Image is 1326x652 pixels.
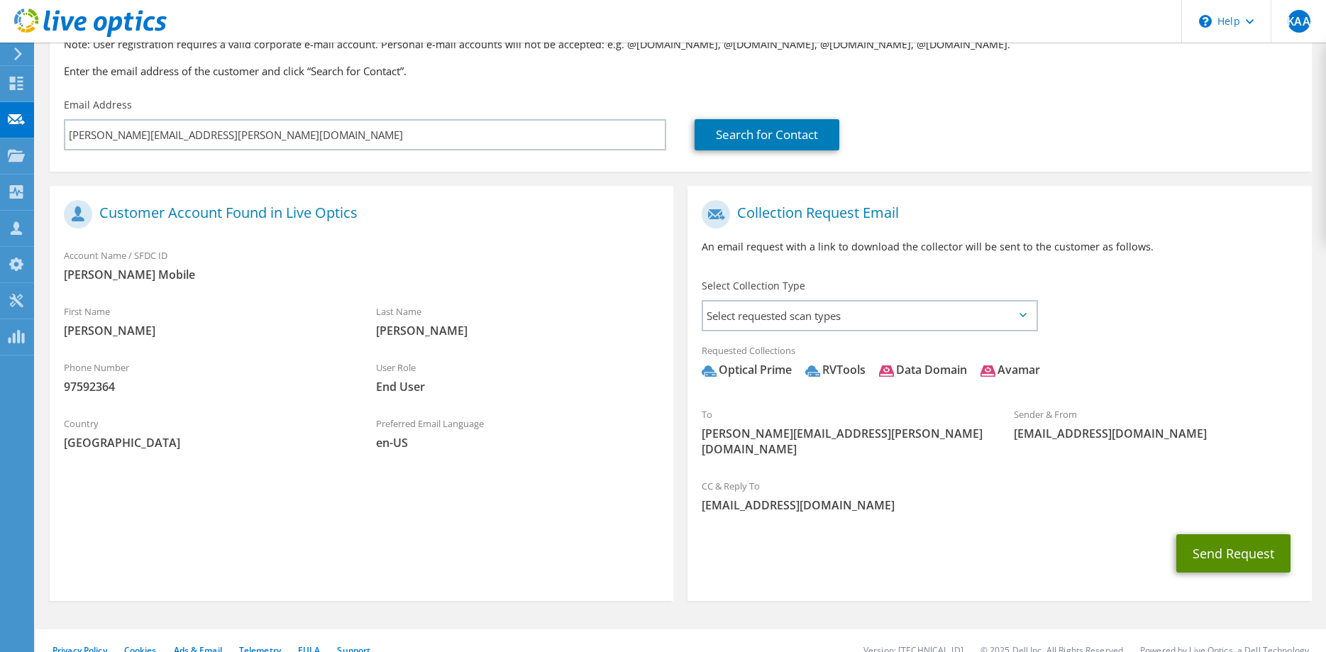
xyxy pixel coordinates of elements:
[702,279,805,293] label: Select Collection Type
[376,435,660,451] span: en-US
[702,239,1297,255] p: An email request with a link to download the collector will be sent to the customer as follows.
[64,200,652,228] h1: Customer Account Found in Live Optics
[1014,426,1298,441] span: [EMAIL_ADDRESS][DOMAIN_NAME]
[362,353,674,402] div: User Role
[1288,10,1310,33] span: KAA
[805,362,866,378] div: RVTools
[64,379,348,394] span: 97592364
[1176,534,1291,573] button: Send Request
[702,362,792,378] div: Optical Prime
[376,323,660,338] span: [PERSON_NAME]
[64,98,132,112] label: Email Address
[702,426,985,457] span: [PERSON_NAME][EMAIL_ADDRESS][PERSON_NAME][DOMAIN_NAME]
[64,267,659,282] span: [PERSON_NAME] Mobile
[702,200,1290,228] h1: Collection Request Email
[687,399,1000,464] div: To
[50,297,362,346] div: First Name
[64,435,348,451] span: [GEOGRAPHIC_DATA]
[702,497,1297,513] span: [EMAIL_ADDRESS][DOMAIN_NAME]
[64,323,348,338] span: [PERSON_NAME]
[1199,15,1212,28] svg: \n
[64,37,1298,53] p: Note: User registration requires a valid corporate e-mail account. Personal e-mail accounts will ...
[50,353,362,402] div: Phone Number
[50,241,673,289] div: Account Name / SFDC ID
[687,471,1311,520] div: CC & Reply To
[1000,399,1312,448] div: Sender & From
[695,119,839,150] a: Search for Contact
[980,362,1040,378] div: Avamar
[376,379,660,394] span: End User
[362,297,674,346] div: Last Name
[50,409,362,458] div: Country
[64,63,1298,79] h3: Enter the email address of the customer and click “Search for Contact”.
[687,336,1311,392] div: Requested Collections
[703,302,1035,330] span: Select requested scan types
[879,362,967,378] div: Data Domain
[362,409,674,458] div: Preferred Email Language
